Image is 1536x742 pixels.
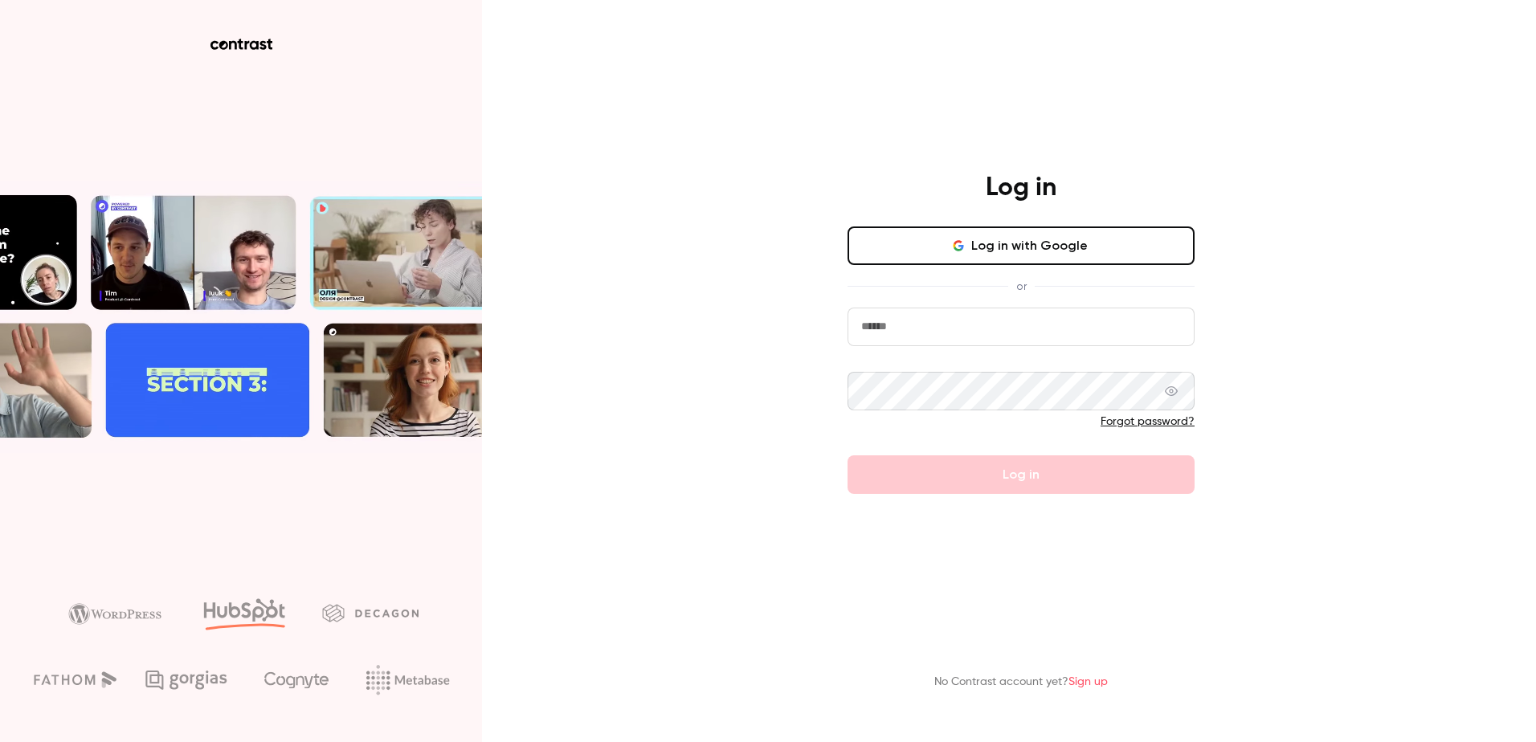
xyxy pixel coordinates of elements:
[322,604,419,622] img: decagon
[1068,676,1108,687] a: Sign up
[1101,416,1195,427] a: Forgot password?
[986,172,1056,204] h4: Log in
[848,226,1195,265] button: Log in with Google
[934,674,1108,691] p: No Contrast account yet?
[1008,278,1035,295] span: or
